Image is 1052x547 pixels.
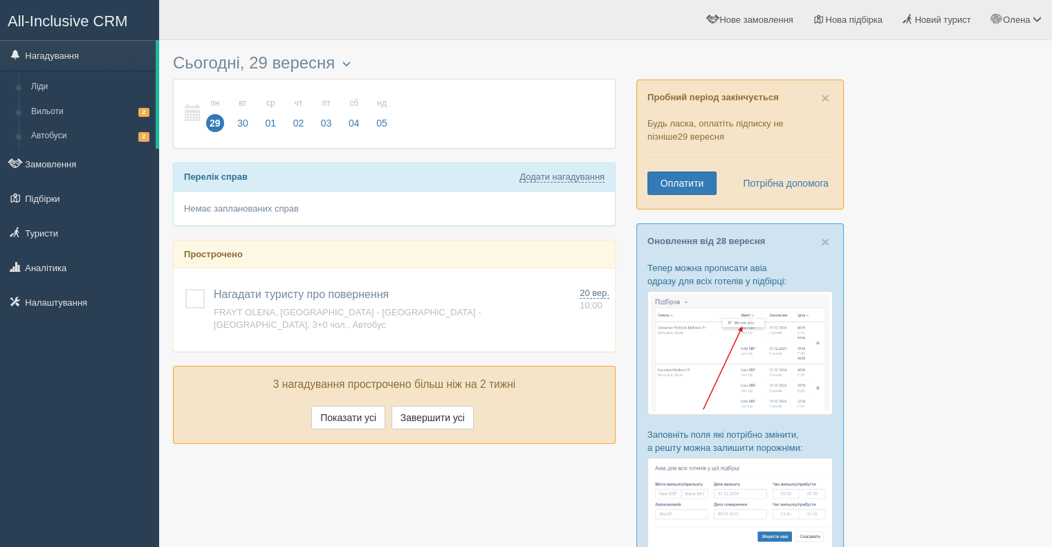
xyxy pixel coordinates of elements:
small: вт [234,98,252,109]
a: Оновлення від 28 вересня [647,236,765,246]
b: Перелік справ [184,171,248,182]
small: чт [290,98,308,109]
a: 20 вер. 10:00 [580,287,609,313]
a: Додати нагадування [519,171,605,183]
a: нд 05 [369,90,391,138]
div: Будь ласка, оплатіть підписку не пізніше [636,80,844,210]
span: × [821,234,829,250]
span: Новий турист [914,15,970,25]
span: 04 [345,114,363,132]
span: 29 [206,114,224,132]
a: FRAYT OLENA, [GEOGRAPHIC_DATA] - [GEOGRAPHIC_DATA] - [GEOGRAPHIC_DATA], 3+0 чол., Автобус [214,307,481,331]
small: пт [317,98,335,109]
span: 29 вересня [678,131,724,142]
div: Немає запланованих справ [174,192,615,225]
span: Олена [1003,15,1030,25]
span: 05 [373,114,391,132]
a: пт 03 [313,90,340,138]
span: All-Inclusive CRM [8,12,128,30]
p: 3 нагадування прострочено більш ніж на 2 тижні [184,377,605,393]
span: 03 [317,114,335,132]
span: 2 [138,132,149,141]
a: All-Inclusive CRM [1,1,158,39]
a: Вильоти2 [25,100,156,124]
b: Прострочено [184,249,243,259]
span: 2 [138,108,149,117]
img: %D0%BF%D1%96%D0%B4%D0%B1%D1%96%D1%80%D0%BA%D0%B0-%D0%B0%D0%B2%D1%96%D0%B0-1-%D1%81%D1%80%D0%BC-%D... [647,291,833,415]
a: сб 04 [341,90,367,138]
button: Показати усі [311,406,385,429]
span: Нова підбірка [825,15,883,25]
p: Тепер можна прописати авіа одразу для всіх готелів у підбірці: [647,261,833,288]
button: Завершити усі [391,406,474,429]
span: 30 [234,114,252,132]
a: Потрібна допомога [734,171,829,195]
a: Автобуси2 [25,124,156,149]
small: нд [373,98,391,109]
span: Нове замовлення [719,15,793,25]
a: Ліди [25,75,156,100]
span: × [821,90,829,106]
span: 01 [261,114,279,132]
a: чт 02 [286,90,312,138]
a: Оплатити [647,171,717,195]
a: пн 29 [202,90,228,138]
p: Заповніть поля які потрібно змінити, а решту можна залишити порожніми: [647,428,833,454]
span: 20 вер. [580,288,609,299]
span: 02 [290,114,308,132]
small: ср [261,98,279,109]
b: Пробний період закінчується [647,92,779,102]
a: вт 30 [230,90,256,138]
h3: Сьогодні, 29 вересня [173,54,616,72]
a: ср 01 [257,90,284,138]
a: Нагадати туристу про повернення [214,288,389,300]
span: 10:00 [580,300,602,310]
small: сб [345,98,363,109]
button: Close [821,234,829,249]
small: пн [206,98,224,109]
